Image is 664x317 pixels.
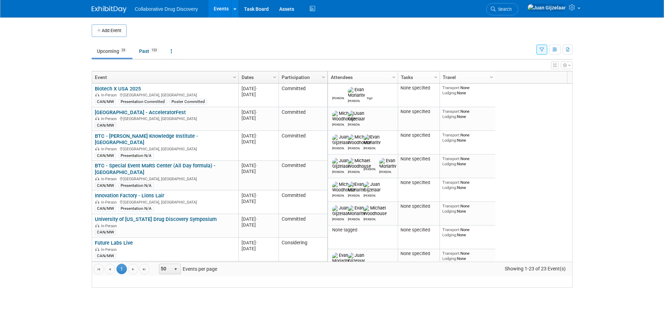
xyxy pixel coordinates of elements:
[95,229,116,235] div: CAN/MW
[92,24,127,37] button: Add Event
[366,158,374,166] img: Jessica Spencer
[242,216,275,222] div: [DATE]
[93,264,104,274] a: Go to the first page
[366,87,374,95] img: Yigit Kucuk
[348,87,365,98] img: Evan Moriarity
[486,3,518,15] a: Search
[348,145,360,150] div: Michael Woodhouse
[442,114,457,119] span: Lodging:
[332,205,349,216] img: Juan Gijzelaar
[334,87,343,95] img: James White
[364,193,376,197] div: Juan Gijzelaar
[95,116,235,121] div: [GEOGRAPHIC_DATA], [GEOGRAPHIC_DATA]
[256,133,257,138] span: -
[442,138,457,143] span: Lodging:
[95,109,186,116] a: [GEOGRAPHIC_DATA] - AcceleratorFest
[442,85,493,95] div: None None
[139,264,150,274] a: Go to the last page
[401,71,435,83] a: Tasks
[150,48,159,53] span: 122
[95,71,234,83] a: Event
[442,161,457,166] span: Lodging:
[498,264,572,274] span: Showing 1-23 of 23 Event(s)
[96,267,101,272] span: Go to the first page
[400,204,437,209] div: None specified
[116,264,127,274] span: 1
[332,158,349,169] img: Juan Gijzelaar
[101,147,119,151] span: In-Person
[400,156,437,162] div: None specified
[442,85,460,90] span: Transport:
[95,199,235,205] div: [GEOGRAPHIC_DATA], [GEOGRAPHIC_DATA]
[256,86,257,91] span: -
[95,163,215,175] a: BTC - Special Event MaRS Center (All Day formula) - [GEOGRAPHIC_DATA]
[242,115,275,121] div: [DATE]
[331,71,393,83] a: Attendees
[442,109,460,114] span: Transport:
[278,84,327,107] td: Committed
[348,111,365,122] img: Juan Gijzelaar
[282,71,323,83] a: Participation
[135,6,198,12] span: Collaborative Drug Discovery
[242,133,275,139] div: [DATE]
[232,74,237,80] span: Column Settings
[278,214,327,238] td: Committed
[119,153,154,158] div: Presentation N/A
[278,131,327,161] td: Committed
[400,85,437,91] div: None specified
[488,71,495,82] a: Column Settings
[400,180,437,185] div: None specified
[348,216,360,221] div: Evan Moriarity
[442,227,493,237] div: None None
[400,109,437,114] div: None specified
[101,93,119,97] span: In-Person
[242,198,275,204] div: [DATE]
[242,222,275,228] div: [DATE]
[379,158,396,169] img: Evan Moriarity
[242,109,275,115] div: [DATE]
[242,139,275,145] div: [DATE]
[433,74,438,80] span: Column Settings
[321,74,326,80] span: Column Settings
[442,133,493,143] div: None None
[119,206,154,211] div: Presentation N/A
[101,200,119,205] span: In-Person
[379,169,391,174] div: Evan Moriarity
[348,205,365,216] img: Evan Moriarity
[95,133,198,146] a: BTC - [PERSON_NAME] Knowledge Institute - [GEOGRAPHIC_DATA]
[390,71,398,82] a: Column Settings
[391,74,397,80] span: Column Settings
[348,253,365,264] img: Juan Gijzelaar
[442,204,493,214] div: None None
[442,232,457,237] span: Lodging:
[95,247,99,251] img: In-Person Event
[128,264,138,274] a: Go to the next page
[332,134,349,145] img: Juan Gijzelaar
[443,71,491,83] a: Travel
[400,251,437,256] div: None specified
[432,71,440,82] a: Column Settings
[442,133,460,137] span: Transport:
[400,227,437,233] div: None specified
[242,168,275,174] div: [DATE]
[332,145,344,150] div: Juan Gijzelaar
[159,264,171,274] span: 50
[95,146,235,152] div: [GEOGRAPHIC_DATA], [GEOGRAPHIC_DATA]
[442,204,460,208] span: Transport:
[271,71,278,82] a: Column Settings
[242,163,275,168] div: [DATE]
[320,71,327,82] a: Column Settings
[348,134,371,145] img: Michael Woodhouse
[92,6,127,13] img: ExhibitDay
[95,224,99,227] img: In-Person Event
[278,238,327,261] td: Considering
[142,267,147,272] span: Go to the last page
[95,177,99,180] img: In-Person Event
[442,90,457,95] span: Lodging:
[364,205,387,216] img: Michael Woodhouse
[364,166,376,171] div: Jessica Spencer
[242,192,275,198] div: [DATE]
[95,240,133,246] a: Future Labs Live
[101,224,119,228] span: In-Person
[442,156,493,166] div: None None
